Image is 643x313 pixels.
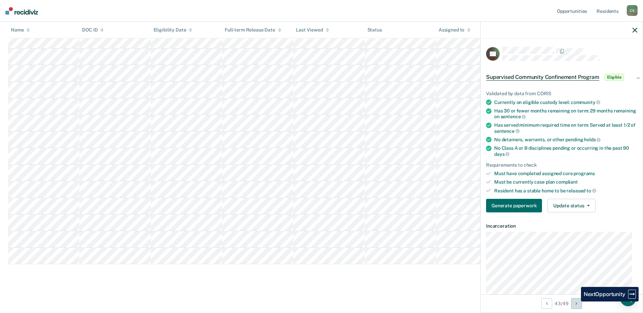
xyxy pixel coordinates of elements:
[82,27,104,33] div: DOC ID
[481,66,643,88] div: Supervised Community Confinement ProgramEligible
[584,137,601,142] span: holds
[367,27,382,33] div: Status
[486,223,637,229] dt: Incarceration
[605,74,624,81] span: Eligible
[571,298,582,309] button: Next Opportunity
[494,108,637,120] div: Has 30 or fewer months remaining on term: 29 months remaining on
[11,27,30,33] div: Name
[225,27,281,33] div: Full-term Release Date
[486,199,542,212] button: Generate paperwork
[154,27,193,33] div: Eligibility Date
[296,27,329,33] div: Last Viewed
[620,290,636,306] div: Open Intercom Messenger
[486,162,637,168] div: Requirements to check
[501,114,526,119] span: sentence
[494,128,520,134] span: sentence
[541,298,552,309] button: Previous Opportunity
[556,179,578,185] span: compliant
[481,294,643,312] div: 43 / 49
[5,7,38,15] img: Recidiviz
[486,199,545,212] a: Navigate to form link
[586,188,596,193] span: to
[494,188,637,194] div: Resident has a stable home to be released
[486,74,599,81] span: Supervised Community Confinement Program
[439,27,470,33] div: Assigned to
[494,137,637,143] div: No detainers, warrants, or other pending
[494,122,637,134] div: Has served minimum required time on term: Served at least 1/2 of
[627,5,638,16] div: C S
[571,100,601,105] span: community
[494,179,637,185] div: Must be currently case plan
[486,91,637,97] div: Validated by data from CORIS
[494,171,637,176] div: Must have completed assigned core
[494,151,509,157] span: days
[574,171,595,176] span: programs
[494,99,637,105] div: Currently on eligible custody level:
[494,145,637,157] div: No Class A or B disciplines pending or occurring in the past 90
[547,199,595,212] button: Update status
